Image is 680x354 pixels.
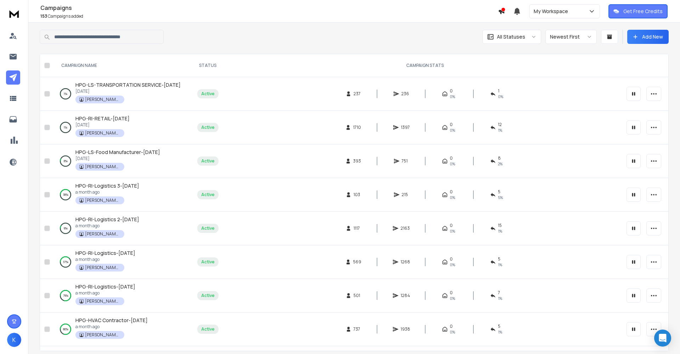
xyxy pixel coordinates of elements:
[353,158,361,164] span: 393
[40,13,498,19] p: Campaigns added
[53,111,188,144] td: 1%HPG-RI-RETAIL-[DATE][DATE][PERSON_NAME] Property Group
[63,191,68,198] p: 38 %
[353,192,361,198] span: 103
[401,125,410,130] span: 1397
[498,228,502,234] span: 1 %
[498,122,502,127] span: 12
[85,298,120,304] p: [PERSON_NAME] Property Group
[63,326,68,333] p: 80 %
[201,125,215,130] div: Active
[85,265,120,270] p: [PERSON_NAME] Property Group
[53,212,188,245] td: 9%HPG-RI-Logistics 2-[DATE]a month ago[PERSON_NAME] Property Group
[75,250,135,256] span: HPG-RI-Logistics-[DATE]
[450,324,453,329] span: 0
[401,259,410,265] span: 1268
[353,91,361,97] span: 237
[498,155,501,161] span: 8
[63,292,68,299] p: 79 %
[498,195,503,200] span: 5 %
[75,216,139,223] a: HPG-RI-Logistics 2-[DATE]
[498,256,500,262] span: 5
[201,326,215,332] div: Active
[623,8,663,15] p: Get Free Credits
[53,54,188,77] th: CAMPAIGN NAME
[450,228,455,234] span: 0%
[353,125,361,130] span: 1710
[53,77,188,111] td: 1%HPG-LS-TRANSPORTATION SERVICE-[DATE][DATE][PERSON_NAME] Property Group
[64,90,67,97] p: 1 %
[7,333,21,347] button: K
[75,317,148,324] span: HPG-HVAC Contractor-[DATE]
[450,296,455,301] span: 0%
[53,178,188,212] td: 38%HPG-RI-Logistics 3-[DATE]a month ago[PERSON_NAME] Property Group
[450,127,455,133] span: 0%
[75,122,130,128] p: [DATE]
[228,54,622,77] th: CAMPAIGN STATS
[75,115,130,122] a: HPG-RI-RETAIL-[DATE]
[75,290,135,296] p: a month ago
[75,257,135,262] p: a month ago
[450,122,453,127] span: 0
[401,91,409,97] span: 236
[498,290,500,296] span: 7
[498,324,500,329] span: 5
[353,225,361,231] span: 1117
[85,130,120,136] p: [PERSON_NAME] Property Group
[75,324,148,330] p: a month ago
[402,192,409,198] span: 215
[64,225,68,232] p: 9 %
[188,54,228,77] th: STATUS
[450,329,455,335] span: 0%
[201,259,215,265] div: Active
[85,231,120,237] p: [PERSON_NAME] Property Group
[401,293,410,298] span: 1284
[75,182,139,189] a: HPG-RI-Logistics 3-[DATE]
[450,195,455,200] span: 0%
[201,91,215,97] div: Active
[353,293,361,298] span: 501
[201,293,215,298] div: Active
[402,158,409,164] span: 751
[75,189,139,195] p: a month ago
[450,189,453,195] span: 0
[608,4,668,18] button: Get Free Credits
[498,161,503,167] span: 2 %
[63,258,68,265] p: 37 %
[85,97,120,102] p: [PERSON_NAME] Property Group
[450,290,453,296] span: 0
[85,164,120,170] p: [PERSON_NAME] Property Group
[498,262,502,268] span: 1 %
[497,33,525,40] p: All Statuses
[75,223,139,229] p: a month ago
[53,279,188,313] td: 79%HPG-RI-Logistics-[DATE]a month ago[PERSON_NAME] Property Group
[450,155,453,161] span: 0
[498,88,499,94] span: 1
[353,259,361,265] span: 569
[450,256,453,262] span: 0
[75,250,135,257] a: HPG-RI-Logistics-[DATE]
[450,94,455,99] span: 0%
[201,158,215,164] div: Active
[53,144,188,178] td: 8%HPG-LS-Food Manufacturer-[DATE][DATE][PERSON_NAME] Property Group
[545,30,597,44] button: Newest First
[64,158,68,165] p: 8 %
[40,13,47,19] span: 153
[53,313,188,346] td: 80%HPG-HVAC Contractor-[DATE]a month ago[PERSON_NAME] Property Group
[201,225,215,231] div: Active
[75,156,160,161] p: [DATE]
[498,189,500,195] span: 5
[450,223,453,228] span: 0
[353,326,361,332] span: 737
[498,223,502,228] span: 15
[498,94,503,99] span: 0 %
[450,262,455,268] span: 0%
[498,127,502,133] span: 1 %
[498,296,502,301] span: 1 %
[401,326,410,332] span: 1938
[85,332,120,338] p: [PERSON_NAME] Property Group
[75,283,135,290] span: HPG-RI-Logistics-[DATE]
[450,161,455,167] span: 0%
